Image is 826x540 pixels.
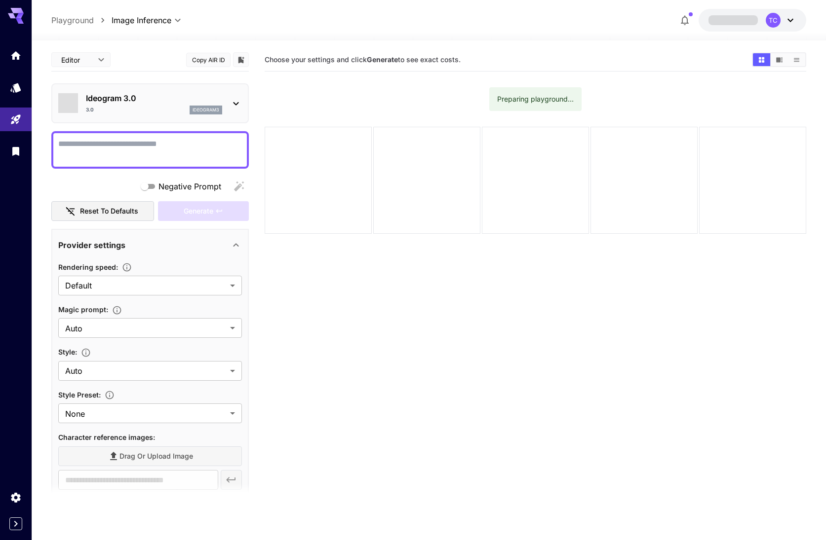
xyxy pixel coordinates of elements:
[497,90,574,108] div: Preparing playground...
[699,9,806,32] button: TC
[58,233,242,257] div: Provider settings
[10,113,22,126] div: Playground
[61,55,92,65] span: Editor
[186,53,231,67] button: Copy AIR ID
[10,81,22,94] div: Models
[193,107,219,113] p: ideogram3
[788,53,805,66] button: Show media in list view
[10,491,22,504] div: Settings
[86,106,94,113] p: 3.0
[10,49,22,62] div: Home
[766,13,781,28] div: TC
[236,54,245,66] button: Add to library
[58,88,242,118] div: Ideogram 3.03.0ideogram3
[86,92,222,104] p: Ideogram 3.0
[10,145,22,157] div: Library
[265,55,461,64] span: Choose your settings and click to see exact costs.
[58,433,155,441] span: Character reference images :
[65,365,226,377] span: Auto
[65,323,226,334] span: Auto
[51,14,94,26] a: Playground
[51,201,154,221] button: Reset to defaults
[158,180,221,192] span: Negative Prompt
[753,53,770,66] button: Show media in grid view
[51,14,112,26] nav: breadcrumb
[367,55,398,64] b: Generate
[58,239,125,251] p: Provider settings
[112,14,171,26] span: Image Inference
[752,52,806,67] div: Show media in grid viewShow media in video viewShow media in list view
[65,408,226,420] span: None
[58,263,118,271] span: Rendering speed :
[58,348,77,356] span: Style :
[771,53,788,66] button: Show media in video view
[9,517,22,530] button: Expand sidebar
[65,280,226,291] span: Default
[58,391,101,399] span: Style Preset :
[58,305,108,314] span: Magic prompt :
